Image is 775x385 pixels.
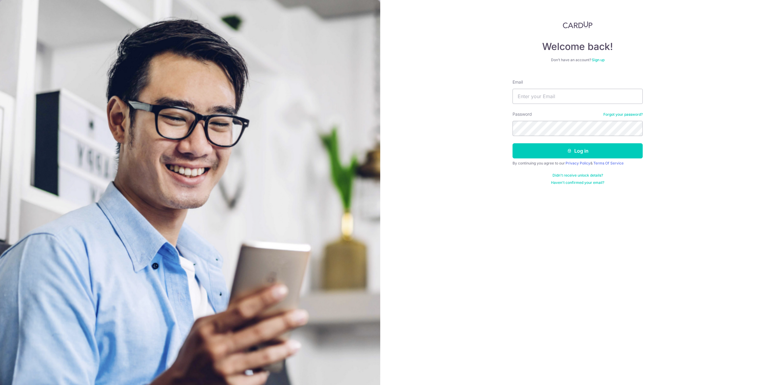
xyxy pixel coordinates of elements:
[513,79,523,85] label: Email
[563,21,592,28] img: CardUp Logo
[593,161,624,165] a: Terms Of Service
[566,161,590,165] a: Privacy Policy
[513,161,643,166] div: By continuing you agree to our &
[513,111,532,117] label: Password
[592,58,605,62] a: Sign up
[551,180,604,185] a: Haven't confirmed your email?
[603,112,643,117] a: Forgot your password?
[513,58,643,62] div: Don’t have an account?
[513,89,643,104] input: Enter your Email
[513,143,643,158] button: Log in
[552,173,603,178] a: Didn't receive unlock details?
[513,41,643,53] h4: Welcome back!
